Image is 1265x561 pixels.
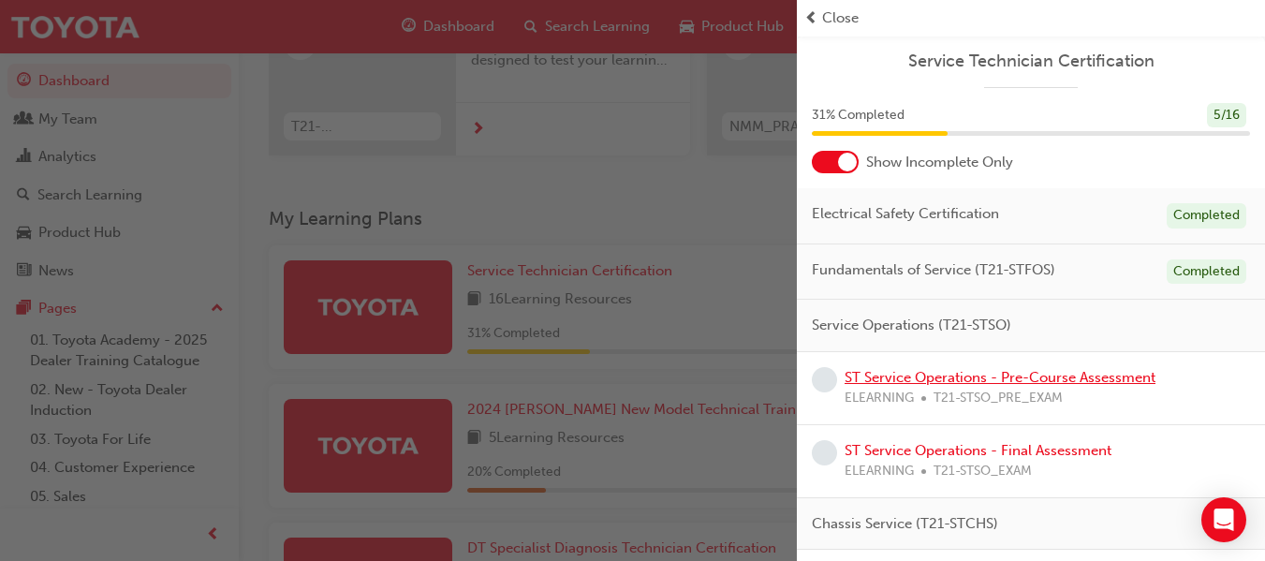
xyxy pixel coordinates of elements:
span: T21-STSO_PRE_EXAM [934,388,1063,409]
span: ELEARNING [845,461,914,482]
span: learningRecordVerb_NONE-icon [812,440,837,465]
span: prev-icon [804,7,818,29]
span: Close [822,7,859,29]
span: 31 % Completed [812,105,905,126]
a: Service Technician Certification [812,51,1250,72]
span: T21-STSO_EXAM [934,461,1032,482]
span: Show Incomplete Only [866,152,1013,173]
span: ELEARNING [845,388,914,409]
span: Chassis Service (T21-STCHS) [812,513,998,535]
span: Electrical Safety Certification [812,203,999,225]
a: ST Service Operations - Pre-Course Assessment [845,369,1155,386]
span: Fundamentals of Service (T21-STFOS) [812,259,1055,281]
a: ST Service Operations - Final Assessment [845,442,1111,459]
div: Open Intercom Messenger [1201,497,1246,542]
div: Completed [1167,203,1246,229]
div: Completed [1167,259,1246,285]
span: Service Operations (T21-STSO) [812,315,1011,336]
span: learningRecordVerb_NONE-icon [812,367,837,392]
button: prev-iconClose [804,7,1258,29]
div: 5 / 16 [1207,103,1246,128]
